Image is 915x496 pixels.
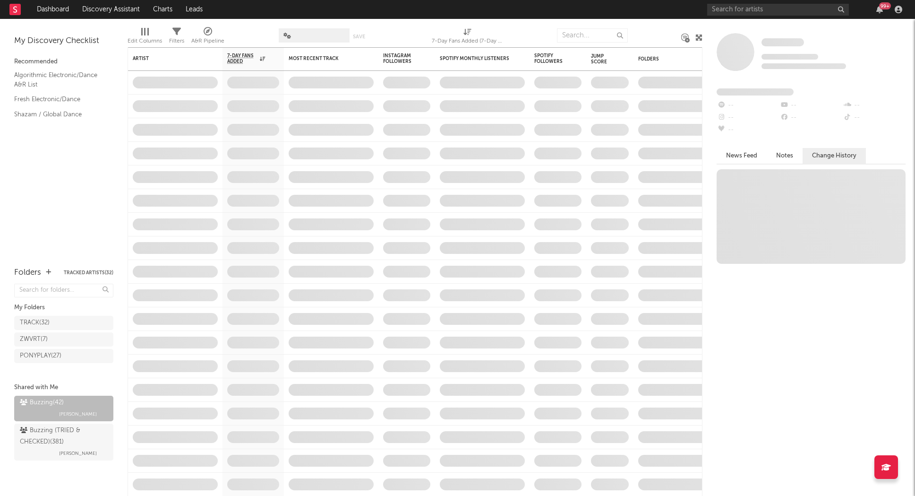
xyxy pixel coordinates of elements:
[20,350,61,362] div: PONYPLAY ( 27 )
[717,148,767,164] button: News Feed
[169,24,184,51] div: Filters
[14,94,104,104] a: Fresh Electronic/Dance
[761,38,804,47] a: Some Artist
[59,409,97,420] span: [PERSON_NAME]
[440,56,511,61] div: Spotify Monthly Listeners
[761,54,818,60] span: Tracking Since: [DATE]
[14,349,113,363] a: PONYPLAY(27)
[432,35,503,47] div: 7-Day Fans Added (7-Day Fans Added)
[383,53,416,64] div: Instagram Followers
[14,302,113,313] div: My Folders
[767,148,803,164] button: Notes
[64,270,113,275] button: Tracked Artists(32)
[876,6,883,13] button: 99+
[14,56,113,68] div: Recommended
[20,425,105,448] div: Buzzing (TRIED & CHECKED) ( 381 )
[14,284,113,297] input: Search for folders...
[20,317,50,329] div: TRACK ( 32 )
[717,99,779,112] div: --
[591,53,615,65] div: Jump Score
[353,34,365,39] button: Save
[128,35,162,47] div: Edit Columns
[717,88,794,96] span: Fans Added by Platform
[803,148,866,164] button: Change History
[289,56,359,61] div: Most Recent Track
[20,397,64,409] div: Buzzing ( 42 )
[779,112,842,124] div: --
[761,63,846,69] span: 0 fans last week
[14,382,113,393] div: Shared with Me
[128,24,162,51] div: Edit Columns
[14,332,113,347] a: ZWVRT(7)
[191,24,224,51] div: A&R Pipeline
[14,267,41,278] div: Folders
[169,35,184,47] div: Filters
[191,35,224,47] div: A&R Pipeline
[717,112,779,124] div: --
[14,70,104,89] a: Algorithmic Electronic/Dance A&R List
[638,56,709,62] div: Folders
[534,53,567,64] div: Spotify Followers
[14,109,104,120] a: Shazam / Global Dance
[59,448,97,459] span: [PERSON_NAME]
[717,124,779,136] div: --
[761,38,804,46] span: Some Artist
[14,396,113,421] a: Buzzing(42)[PERSON_NAME]
[432,24,503,51] div: 7-Day Fans Added (7-Day Fans Added)
[879,2,891,9] div: 99 +
[133,56,204,61] div: Artist
[843,99,906,112] div: --
[843,112,906,124] div: --
[779,99,842,112] div: --
[20,334,48,345] div: ZWVRT ( 7 )
[557,28,628,43] input: Search...
[707,4,849,16] input: Search for artists
[14,424,113,461] a: Buzzing (TRIED & CHECKED)(381)[PERSON_NAME]
[14,316,113,330] a: TRACK(32)
[14,35,113,47] div: My Discovery Checklist
[227,53,257,64] span: 7-Day Fans Added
